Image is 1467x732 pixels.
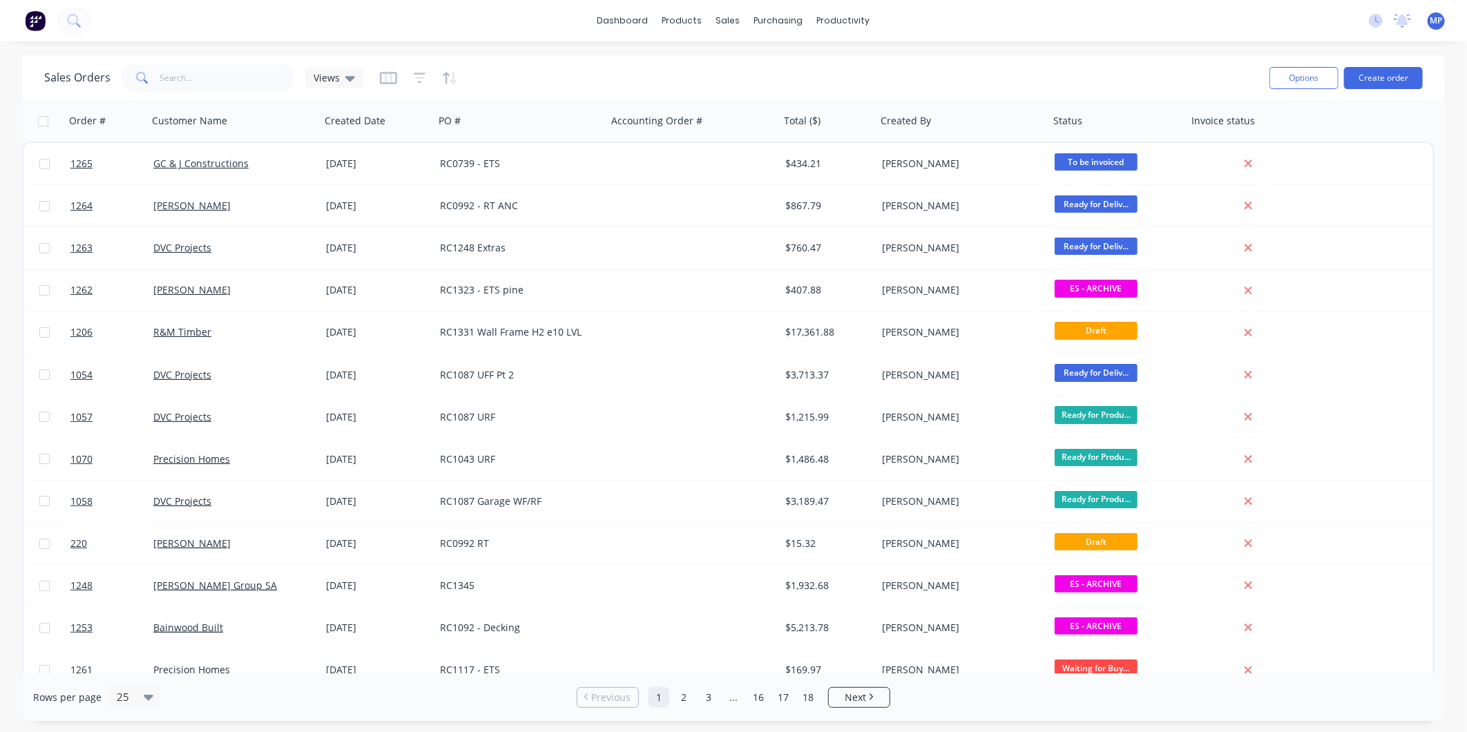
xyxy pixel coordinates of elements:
[798,687,818,708] a: Page 18
[70,649,153,691] a: 1261
[829,691,890,704] a: Next page
[325,114,385,128] div: Created Date
[440,494,593,508] div: RC1087 Garage WF/RF
[326,663,429,677] div: [DATE]
[748,687,769,708] a: Page 16
[153,494,211,508] a: DVC Projects
[440,368,593,382] div: RC1087 UFF Pt 2
[882,621,1035,635] div: [PERSON_NAME]
[70,481,153,522] a: 1058
[785,368,867,382] div: $3,713.37
[723,687,744,708] a: Jump forward
[785,494,867,508] div: $3,189.47
[153,452,230,465] a: Precision Homes
[70,311,153,353] a: 1206
[882,410,1035,424] div: [PERSON_NAME]
[440,157,593,171] div: RC0739 - ETS
[153,157,249,170] a: GC & J Constructions
[326,579,429,593] div: [DATE]
[70,621,93,635] span: 1253
[591,10,655,31] a: dashboard
[698,687,719,708] a: Page 3
[440,241,593,255] div: RC1248 Extras
[882,241,1035,255] div: [PERSON_NAME]
[785,283,867,297] div: $407.88
[70,439,153,480] a: 1070
[882,579,1035,593] div: [PERSON_NAME]
[326,199,429,213] div: [DATE]
[882,537,1035,550] div: [PERSON_NAME]
[326,410,429,424] div: [DATE]
[70,185,153,227] a: 1264
[785,325,867,339] div: $17,361.88
[326,494,429,508] div: [DATE]
[747,10,810,31] div: purchasing
[153,241,211,254] a: DVC Projects
[785,663,867,677] div: $169.97
[326,157,429,171] div: [DATE]
[577,691,638,704] a: Previous page
[44,71,111,84] h1: Sales Orders
[70,494,93,508] span: 1058
[160,64,295,92] input: Search...
[1055,449,1138,466] span: Ready for Produ...
[709,10,747,31] div: sales
[70,143,153,184] a: 1265
[1344,67,1423,89] button: Create order
[1430,15,1443,27] span: MP
[70,269,153,311] a: 1262
[153,283,231,296] a: [PERSON_NAME]
[592,691,631,704] span: Previous
[1269,67,1339,89] button: Options
[882,325,1035,339] div: [PERSON_NAME]
[70,396,153,438] a: 1057
[1055,617,1138,635] span: ES - ARCHIVE
[314,70,340,85] span: Views
[70,607,153,648] a: 1253
[326,325,429,339] div: [DATE]
[439,114,461,128] div: PO #
[785,157,867,171] div: $434.21
[326,283,429,297] div: [DATE]
[440,199,593,213] div: RC0992 - RT ANC
[70,565,153,606] a: 1248
[326,452,429,466] div: [DATE]
[1055,659,1138,677] span: Waiting for Buy...
[611,114,702,128] div: Accounting Order #
[882,494,1035,508] div: [PERSON_NAME]
[784,114,821,128] div: Total ($)
[70,537,87,550] span: 220
[440,579,593,593] div: RC1345
[326,621,429,635] div: [DATE]
[70,368,93,382] span: 1054
[440,283,593,297] div: RC1323 - ETS pine
[70,199,93,213] span: 1264
[1055,195,1138,213] span: Ready for Deliv...
[70,157,93,171] span: 1265
[881,114,931,128] div: Created By
[882,283,1035,297] div: [PERSON_NAME]
[70,579,93,593] span: 1248
[1055,280,1138,297] span: ES - ARCHIVE
[70,241,93,255] span: 1263
[70,354,153,396] a: 1054
[1055,364,1138,381] span: Ready for Deliv...
[70,227,153,269] a: 1263
[655,10,709,31] div: products
[153,410,211,423] a: DVC Projects
[882,452,1035,466] div: [PERSON_NAME]
[153,199,231,212] a: [PERSON_NAME]
[1055,533,1138,550] span: Draft
[153,368,211,381] a: DVC Projects
[440,621,593,635] div: RC1092 - Decking
[70,523,153,564] a: 220
[153,621,223,634] a: Bainwood Built
[70,452,93,466] span: 1070
[1055,322,1138,339] span: Draft
[785,452,867,466] div: $1,486.48
[326,537,429,550] div: [DATE]
[673,687,694,708] a: Page 2
[152,114,227,128] div: Customer Name
[571,687,896,708] ul: Pagination
[70,663,93,677] span: 1261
